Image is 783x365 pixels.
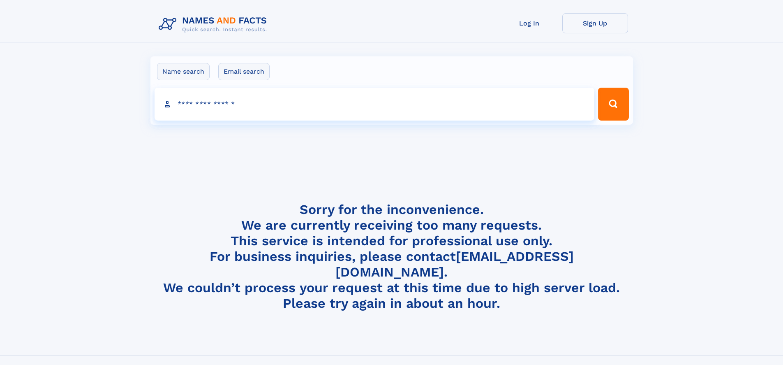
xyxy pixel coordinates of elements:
[497,13,562,33] a: Log In
[157,63,210,80] label: Name search
[562,13,628,33] a: Sign Up
[218,63,270,80] label: Email search
[155,88,595,121] input: search input
[335,249,574,280] a: [EMAIL_ADDRESS][DOMAIN_NAME]
[155,202,628,312] h4: Sorry for the inconvenience. We are currently receiving too many requests. This service is intend...
[598,88,628,121] button: Search Button
[155,13,274,35] img: Logo Names and Facts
